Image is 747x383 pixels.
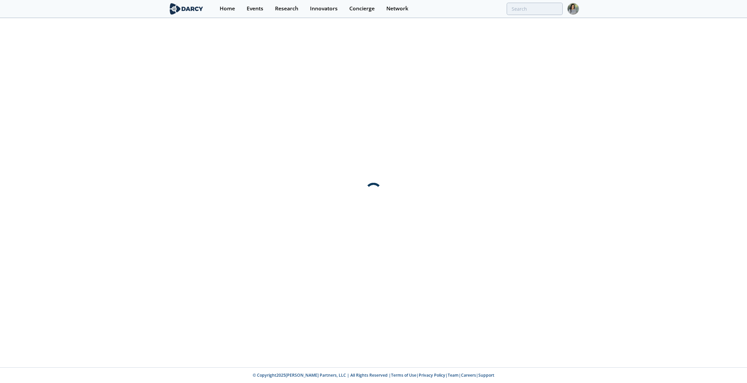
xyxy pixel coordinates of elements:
div: Network [386,6,408,11]
a: Privacy Policy [419,372,445,378]
a: Terms of Use [391,372,416,378]
img: logo-wide.svg [168,3,205,15]
a: Team [448,372,459,378]
div: Innovators [310,6,338,11]
a: Support [478,372,494,378]
div: Concierge [349,6,375,11]
img: Profile [567,3,579,15]
input: Advanced Search [507,3,563,15]
div: Home [220,6,235,11]
div: Events [247,6,263,11]
p: © Copyright 2025 [PERSON_NAME] Partners, LLC | All Rights Reserved | | | | | [127,372,620,378]
a: Careers [461,372,476,378]
div: Research [275,6,298,11]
